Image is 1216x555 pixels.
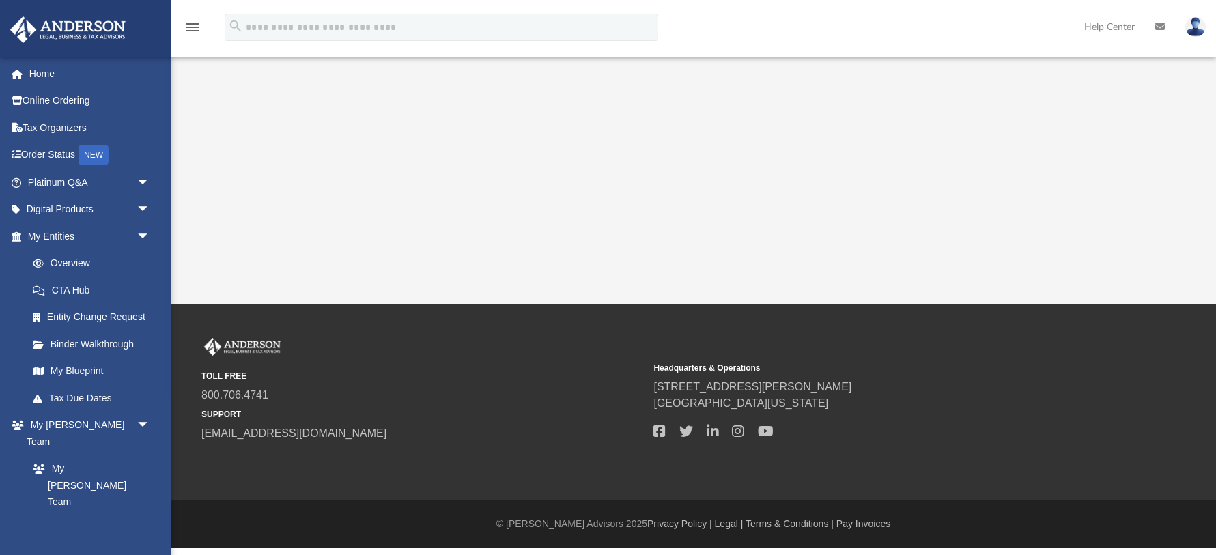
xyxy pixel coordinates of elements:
a: Online Ordering [10,87,171,115]
a: Tax Due Dates [19,384,171,412]
a: My [PERSON_NAME] Teamarrow_drop_down [10,412,164,455]
a: CTA Hub [19,276,171,304]
a: [STREET_ADDRESS][PERSON_NAME] [653,381,851,393]
a: [EMAIL_ADDRESS][DOMAIN_NAME] [201,427,386,439]
a: Tax Organizers [10,114,171,141]
span: arrow_drop_down [137,412,164,440]
small: Headquarters & Operations [653,362,1096,374]
i: menu [184,19,201,35]
a: Order StatusNEW [10,141,171,169]
a: My [PERSON_NAME] Team [19,455,157,516]
a: Home [10,60,171,87]
a: menu [184,26,201,35]
a: Digital Productsarrow_drop_down [10,196,171,223]
span: arrow_drop_down [137,196,164,224]
a: Pay Invoices [836,518,890,529]
small: TOLL FREE [201,370,644,382]
a: Platinum Q&Aarrow_drop_down [10,169,171,196]
a: Binder Walkthrough [19,330,171,358]
small: SUPPORT [201,408,644,421]
a: 800.706.4741 [201,389,268,401]
div: NEW [79,145,109,165]
img: User Pic [1185,17,1206,37]
a: Overview [19,250,171,277]
img: Anderson Advisors Platinum Portal [201,338,283,356]
div: © [PERSON_NAME] Advisors 2025 [171,517,1216,531]
a: Terms & Conditions | [746,518,834,529]
a: My Blueprint [19,358,164,385]
a: [GEOGRAPHIC_DATA][US_STATE] [653,397,828,409]
a: My Entitiesarrow_drop_down [10,223,171,250]
a: Entity Change Request [19,304,171,331]
i: search [228,18,243,33]
span: arrow_drop_down [137,169,164,197]
a: Privacy Policy | [647,518,712,529]
img: Anderson Advisors Platinum Portal [6,16,130,43]
a: Legal | [715,518,744,529]
span: arrow_drop_down [137,223,164,251]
